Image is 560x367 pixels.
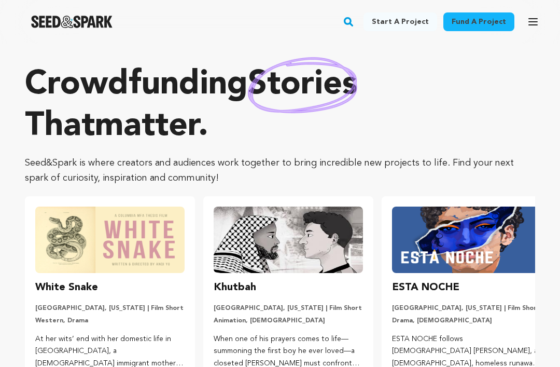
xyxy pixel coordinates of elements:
[363,12,437,31] a: Start a project
[443,12,514,31] a: Fund a project
[95,110,198,143] span: matter
[31,16,113,28] a: Seed&Spark Homepage
[248,57,357,114] img: hand sketched image
[25,156,535,186] p: Seed&Spark is where creators and audiences work together to bring incredible new projects to life...
[35,207,185,273] img: White Snake image
[214,207,363,273] img: Khutbah image
[392,207,541,273] img: ESTA NOCHE image
[392,317,541,325] p: Drama, [DEMOGRAPHIC_DATA]
[35,304,185,312] p: [GEOGRAPHIC_DATA], [US_STATE] | Film Short
[31,16,113,28] img: Seed&Spark Logo Dark Mode
[392,279,459,296] h3: ESTA NOCHE
[392,304,541,312] p: [GEOGRAPHIC_DATA], [US_STATE] | Film Short
[214,279,256,296] h3: Khutbah
[35,279,98,296] h3: White Snake
[25,64,535,147] p: Crowdfunding that .
[214,317,363,325] p: Animation, [DEMOGRAPHIC_DATA]
[214,304,363,312] p: [GEOGRAPHIC_DATA], [US_STATE] | Film Short
[35,317,185,325] p: Western, Drama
